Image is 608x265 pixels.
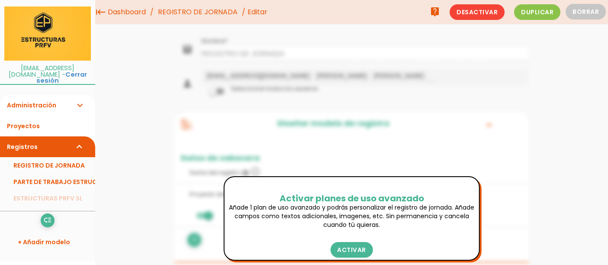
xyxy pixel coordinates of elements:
[4,232,91,252] a: + Añadir modelo
[248,7,267,17] span: Editar
[224,203,479,229] p: Añade 1 plan de uso avanzado y podrás personalizar el registro de jornada. Añade campos como text...
[74,136,85,157] i: expand_more
[224,194,479,203] h2: Activar planes de uso avanzado
[36,70,87,85] a: Cerrar sesión
[74,95,85,116] i: expand_more
[43,213,51,227] i: low_priority
[426,3,444,20] a: live_help
[430,3,440,20] i: live_help
[514,4,560,20] span: Duplicar
[41,213,55,227] a: low_priority
[566,4,606,19] button: Borrar
[4,6,91,61] img: itcons-logo
[450,4,505,20] span: Desactivar
[330,242,373,258] a: Activar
